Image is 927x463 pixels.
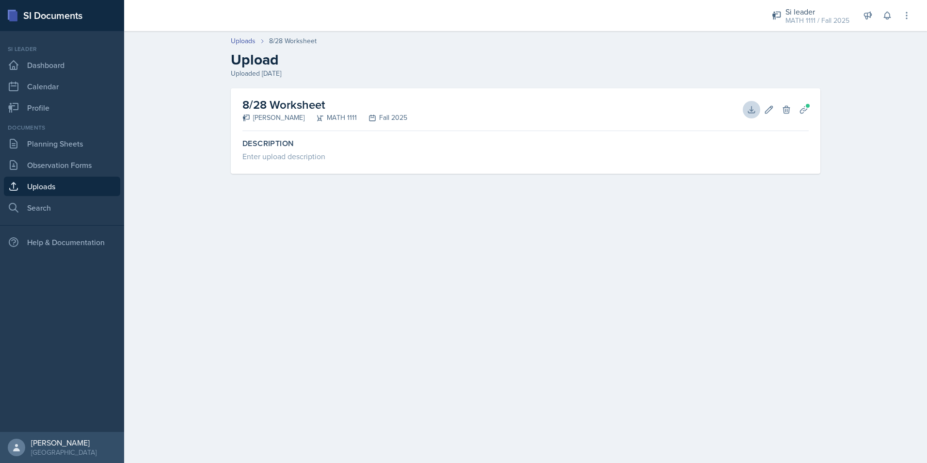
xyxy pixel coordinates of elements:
a: Planning Sheets [4,134,120,153]
div: Si leader [4,45,120,53]
a: Search [4,198,120,217]
a: Observation Forms [4,155,120,175]
div: Enter upload description [242,150,809,162]
div: 8/28 Worksheet [269,36,317,46]
div: [GEOGRAPHIC_DATA] [31,447,96,457]
div: Documents [4,123,120,132]
div: [PERSON_NAME] [31,438,96,447]
a: Uploads [231,36,256,46]
a: Calendar [4,77,120,96]
h2: Upload [231,51,820,68]
div: Fall 2025 [357,113,407,123]
div: Si leader [785,6,849,17]
a: Uploads [4,177,120,196]
div: MATH 1111 [304,113,357,123]
div: Help & Documentation [4,232,120,252]
div: MATH 1111 / Fall 2025 [785,16,849,26]
label: Description [242,139,809,149]
a: Profile [4,98,120,117]
div: Uploaded [DATE] [231,68,820,79]
h2: 8/28 Worksheet [242,96,407,114]
div: [PERSON_NAME] [242,113,304,123]
a: Dashboard [4,55,120,75]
